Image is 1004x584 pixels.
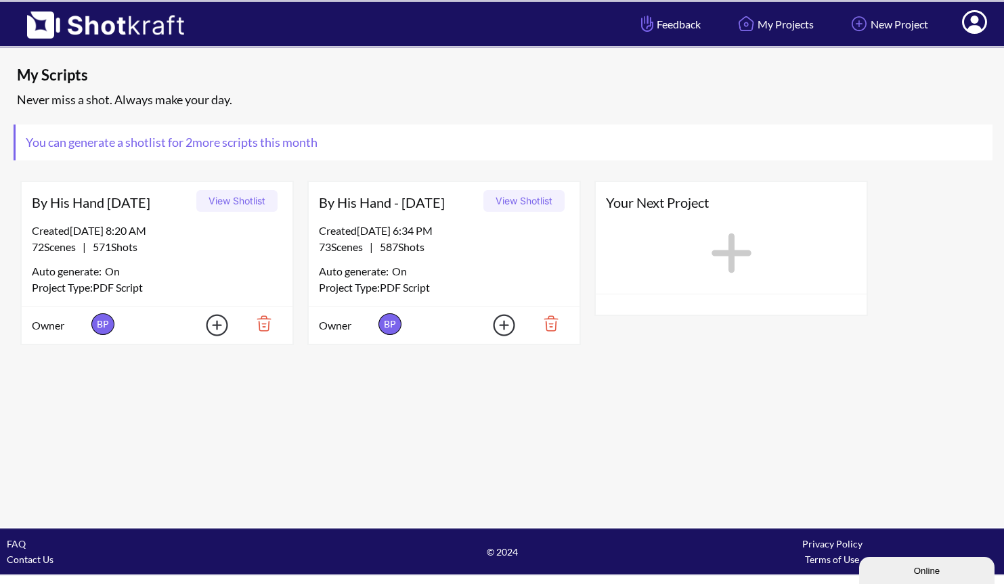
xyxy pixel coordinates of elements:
span: 2 more scripts this month [183,135,318,150]
span: 72 Scenes [32,240,83,253]
span: Feedback [638,16,701,32]
span: Auto generate: [32,263,105,279]
div: Created [DATE] 8:20 AM [32,223,282,239]
img: Trash Icon [523,312,569,335]
span: BP [91,313,114,335]
button: View Shotlist [196,190,278,212]
img: Add Icon [472,310,519,340]
img: Trash Icon [236,312,282,335]
div: Terms of Use [667,552,997,567]
span: © 2024 [337,544,668,560]
span: | [319,239,424,255]
a: New Project [837,6,938,42]
span: You can generate a shotlist for [16,125,328,160]
div: Privacy Policy [667,536,997,552]
span: Owner [32,317,88,334]
iframe: chat widget [859,554,997,584]
span: 587 Shots [373,240,424,253]
img: Home Icon [735,12,758,35]
span: 73 Scenes [319,240,370,253]
span: By His Hand - [DATE] [319,192,479,212]
span: Your Next Project [606,192,856,212]
div: Project Type: PDF Script [319,279,569,296]
span: | [32,239,137,255]
img: Hand Icon [638,12,657,35]
span: BP [378,313,401,335]
img: Add Icon [848,12,871,35]
span: Owner [319,317,375,334]
div: Created [DATE] 6:34 PM [319,223,569,239]
span: My Scripts [17,65,749,85]
a: My Projects [724,6,824,42]
div: Project Type: PDF Script [32,279,282,296]
div: Never miss a shot. Always make your day. [14,89,997,111]
span: By His Hand [DATE] [32,192,192,212]
span: Auto generate: [319,263,392,279]
a: FAQ [7,538,26,549]
span: On [392,263,407,279]
img: Add Icon [185,310,232,340]
button: View Shotlist [483,190,565,212]
a: Contact Us [7,554,53,565]
span: 571 Shots [86,240,137,253]
span: On [105,263,120,279]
